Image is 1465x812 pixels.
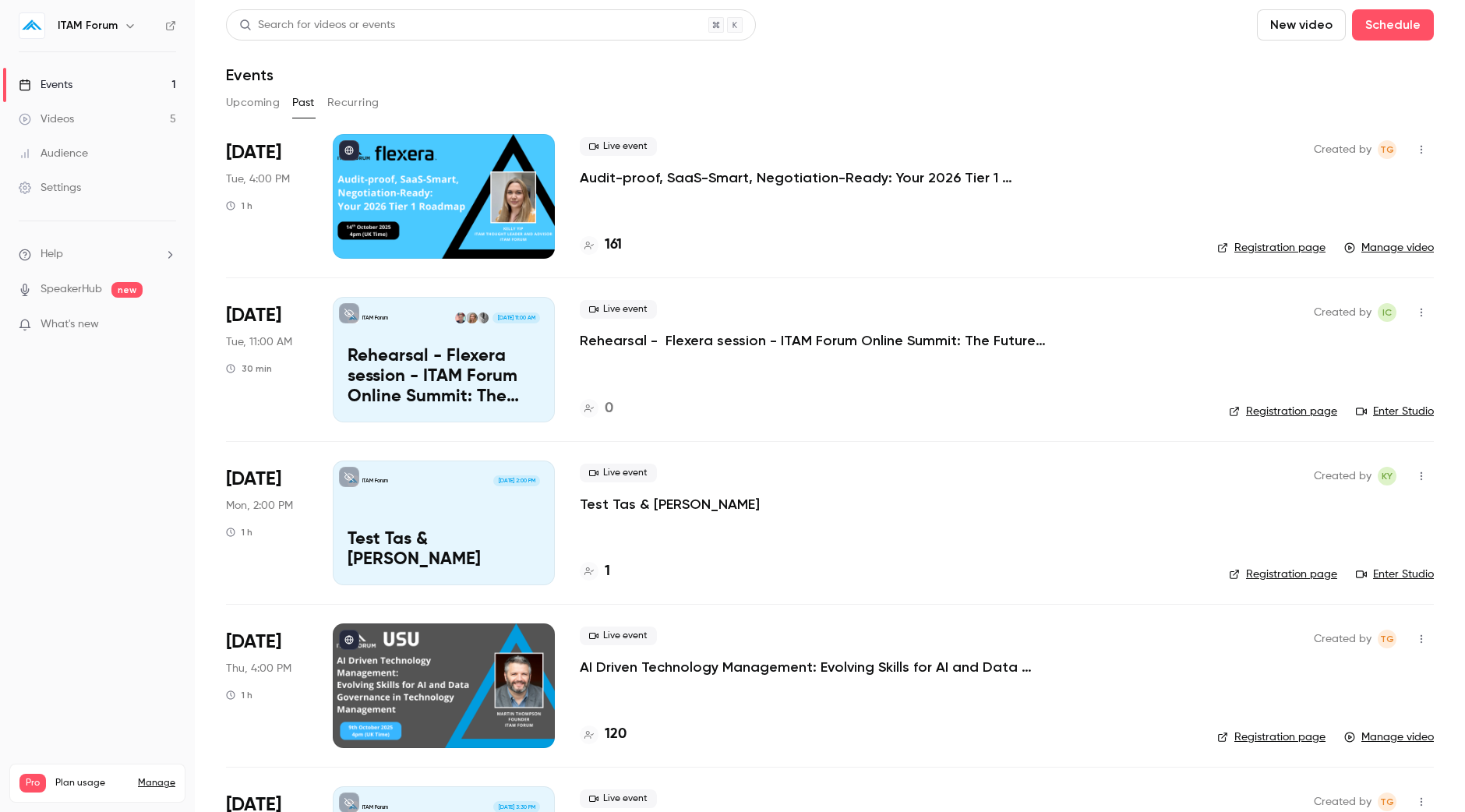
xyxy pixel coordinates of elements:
[239,17,395,34] div: Search for videos or events
[226,297,308,422] div: Oct 14 Tue, 11:00 AM (Europe/London)
[580,464,657,482] span: Live event
[493,801,539,812] span: [DATE] 3:30 PM
[19,111,74,127] div: Videos
[226,661,291,676] span: Thu, 4:00 PM
[226,171,290,187] span: Tue, 4:00 PM
[1314,140,1371,159] span: Created by
[19,77,72,93] div: Events
[1378,467,1396,485] span: Kelly Yip
[19,246,176,263] li: help-dropdown-opener
[333,297,555,422] a: Rehearsal - Flexera session - ITAM Forum Online Summit: The Future of AI in IT Asset Management, ...
[226,461,308,585] div: Oct 13 Mon, 2:00 PM (Europe/London)
[226,362,272,375] div: 30 min
[1314,303,1371,322] span: Created by
[1378,630,1396,648] span: Tasveer Gola
[226,303,281,328] span: [DATE]
[580,627,657,645] span: Live event
[348,347,540,407] p: Rehearsal - Flexera session - ITAM Forum Online Summit: The Future of AI in IT Asset Management, ...
[19,146,88,161] div: Audience
[19,774,46,793] span: Pro
[362,314,388,322] p: ITAM Forum
[1356,567,1434,582] a: Enter Studio
[580,789,657,808] span: Live event
[1314,793,1371,811] span: Created by
[1352,9,1434,41] button: Schedule
[1382,467,1393,485] span: KY
[1229,404,1337,419] a: Registration page
[493,475,539,486] span: [DATE] 2:00 PM
[580,137,657,156] span: Live event
[226,498,293,514] span: Mon, 2:00 PM
[1378,793,1396,811] span: Tasveer Gola
[1344,729,1434,745] a: Manage video
[41,316,99,333] span: What's new
[111,282,143,298] span: new
[1378,303,1396,322] span: Iva Ceronio
[1380,630,1394,648] span: TG
[157,318,176,332] iframe: Noticeable Trigger
[1314,630,1371,648] span: Created by
[19,13,44,38] img: ITAM Forum
[1217,729,1326,745] a: Registration page
[1378,140,1396,159] span: Tasveer Gola
[1257,9,1346,41] button: New video
[58,18,118,34] h6: ITAM Forum
[226,467,281,492] span: [DATE]
[362,477,388,485] p: ITAM Forum
[580,495,760,514] a: Test Tas & [PERSON_NAME]
[605,724,627,745] h4: 120
[1229,567,1337,582] a: Registration page
[580,398,613,419] a: 0
[41,246,63,263] span: Help
[1217,240,1326,256] a: Registration page
[226,689,252,701] div: 1 h
[226,90,280,115] button: Upcoming
[1382,303,1392,322] span: IC
[1314,467,1371,485] span: Created by
[226,199,252,212] div: 1 h
[580,235,622,256] a: 161
[226,526,252,538] div: 1 h
[226,623,308,748] div: Oct 9 Thu, 4:00 PM (Europe/London)
[226,334,292,350] span: Tue, 11:00 AM
[226,140,281,165] span: [DATE]
[327,90,379,115] button: Recurring
[41,281,102,298] a: SpeakerHub
[333,461,555,585] a: Test Tas & KellyITAM Forum[DATE] 2:00 PMTest Tas & [PERSON_NAME]
[580,561,610,582] a: 1
[55,777,129,789] span: Plan usage
[580,331,1047,350] a: Rehearsal - Flexera session - ITAM Forum Online Summit: The Future of AI in IT Asset Management, ...
[348,530,540,570] p: Test Tas & [PERSON_NAME]
[1380,793,1394,811] span: TG
[580,300,657,319] span: Live event
[226,65,274,84] h1: Events
[292,90,315,115] button: Past
[226,134,308,259] div: Oct 14 Tue, 4:00 PM (Europe/London)
[605,235,622,256] h4: 161
[492,312,539,323] span: [DATE] 11:00 AM
[138,777,175,789] a: Manage
[605,398,613,419] h4: 0
[1380,140,1394,159] span: TG
[580,658,1047,676] a: AI Driven Technology Management: Evolving Skills for AI and Data Governance in Technology Management
[478,312,489,323] img: Gary McAllister
[1356,404,1434,419] a: Enter Studio
[1344,240,1434,256] a: Manage video
[455,312,466,323] img: Leigh Martin
[580,724,627,745] a: 120
[362,803,388,811] p: ITAM Forum
[226,630,281,655] span: [DATE]
[580,168,1047,187] a: Audit-proof, SaaS-Smart, Negotiation-Ready: Your 2026 Tier 1 Roadmap
[466,312,477,323] img: Kelly Yip
[19,180,81,196] div: Settings
[605,561,610,582] h4: 1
